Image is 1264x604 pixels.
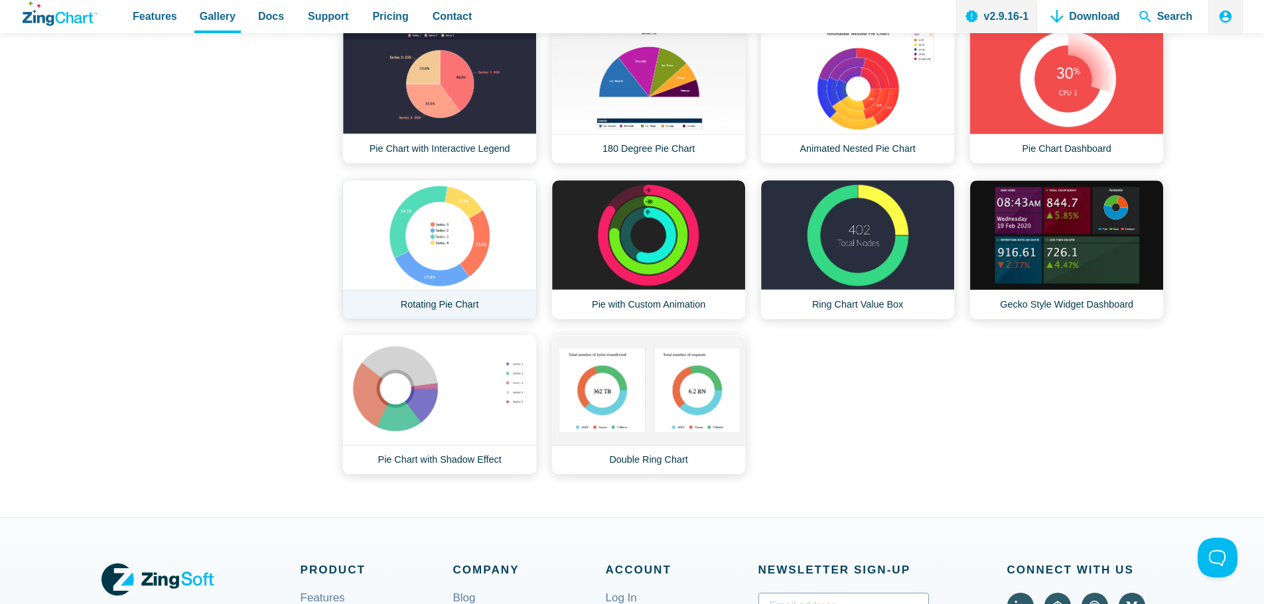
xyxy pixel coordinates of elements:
span: Company [453,560,606,579]
span: Pricing [372,7,408,25]
a: Pie Chart Dashboard [969,24,1164,164]
a: Pie Chart with Shadow Effect [342,335,537,475]
a: Gecko Style Widget Dashboard [969,180,1164,320]
span: Newsletter Sign‑up [758,560,929,579]
a: Double Ring Chart [551,335,746,475]
a: ZingSoft Logo. Click to visit the ZingSoft site (external). [102,560,214,599]
span: Gallery [200,7,236,25]
span: Connect With Us [1007,560,1163,579]
span: Contact [433,7,472,25]
a: Animated Nested Pie Chart [760,24,955,164]
a: Ring Chart Value Box [760,180,955,320]
a: Pie Chart with Interactive Legend [342,24,537,164]
a: Pie with Custom Animation [551,180,746,320]
span: Features [133,7,177,25]
span: Account [606,560,758,579]
a: 180 Degree Pie Chart [551,24,746,164]
iframe: Toggle Customer Support [1198,538,1237,577]
span: Support [308,7,348,25]
a: ZingChart Logo. Click to return to the homepage [23,1,98,26]
span: Docs [258,7,284,25]
a: Rotating Pie Chart [342,180,537,320]
span: Product [301,560,453,579]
